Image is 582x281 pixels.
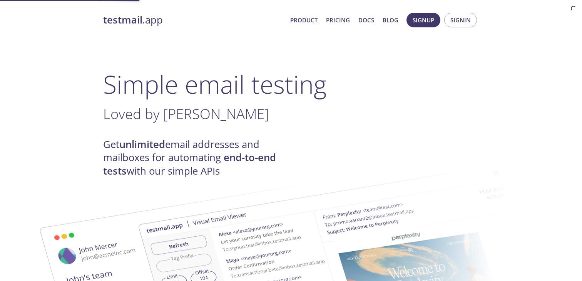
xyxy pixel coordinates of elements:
span: Signup [413,15,434,25]
a: testmail.app [103,13,284,27]
a: Pricing [326,15,350,25]
strong: unlimited [119,138,165,151]
h4: Get email addresses and mailboxes for automating with our simple APIs [103,138,291,178]
strong: testmail [103,13,142,27]
h1: Simple email testing [103,69,479,99]
span: Signin [450,15,471,25]
a: Blog [383,15,398,25]
button: Signup [406,13,440,27]
a: Docs [358,15,374,25]
button: Signin [444,13,477,27]
span: Loved by [PERSON_NAME] [103,104,269,123]
strong: end-to-end tests [103,151,276,177]
a: Product [290,15,318,25]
